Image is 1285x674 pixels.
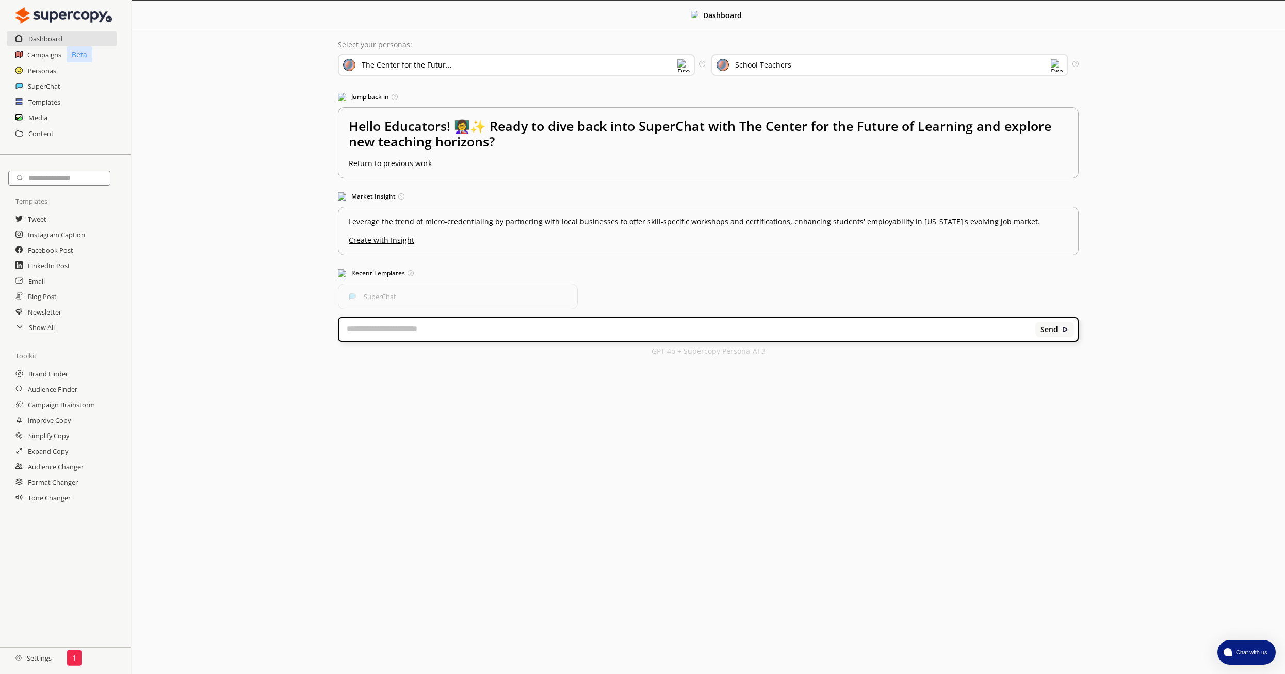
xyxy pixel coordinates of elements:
a: Tone Changer [28,490,71,505]
h2: Hello Educators! 👩‍🏫✨ Ready to dive back into SuperChat with The Center for the Future of Learnin... [349,118,1068,159]
p: GPT 4o + Supercopy Persona-AI 3 [652,347,766,355]
a: Brand Finder [28,366,68,382]
a: Media [28,110,47,125]
a: Content [28,126,54,141]
img: Tooltip Icon [408,270,414,276]
p: Select your personas: [338,41,1079,49]
a: Facebook Post [28,242,73,258]
a: Format Changer [28,474,78,490]
img: Tooltip Icon [1072,61,1079,67]
img: Tooltip Icon [699,61,705,67]
h3: Market Insight [338,189,1079,204]
img: Tooltip Icon [392,94,398,100]
img: Market Insight [338,192,346,201]
a: Dashboard [28,31,62,46]
a: Blog Post [28,289,57,304]
img: Popular Templates [338,269,346,277]
img: Dropdown Icon [677,59,690,72]
a: Email [28,273,45,289]
a: Templates [28,94,60,110]
b: Dashboard [703,10,742,20]
img: Tooltip Icon [398,193,404,200]
a: Campaign Brainstorm [28,397,95,413]
a: Show All [29,320,55,335]
a: Expand Copy [28,443,68,459]
div: School Teachers [735,61,791,69]
h3: Jump back in [338,89,1079,105]
img: Close [15,655,22,661]
img: Audience Icon [717,59,729,71]
a: Audience Changer [28,459,84,474]
button: atlas-launcher [1217,640,1276,665]
a: Improve Copy [28,413,71,428]
u: Return to previous work [349,158,432,168]
a: Campaigns [27,47,61,62]
img: Jump Back In [338,93,346,101]
p: Leverage the trend of micro-credentialing by partnering with local businesses to offer skill-spec... [349,218,1068,226]
a: Tweet [28,211,46,227]
img: SuperChat [349,293,356,300]
a: Personas [28,63,56,78]
img: Dropdown Icon [1051,59,1063,72]
u: Create with Insight [349,231,1068,244]
img: Close [1062,326,1069,333]
img: Close [15,5,112,26]
img: Brand Icon [343,59,355,71]
button: SuperChatSuperChat [338,284,578,309]
a: Instagram Caption [28,227,85,242]
img: Close [691,11,698,18]
p: Beta [67,46,92,62]
a: Audience Finder [28,382,77,397]
div: The Center for the Futur... [362,61,452,69]
a: LinkedIn Post [28,258,70,273]
h3: Recent Templates [338,266,1079,281]
a: SuperChat [28,78,60,94]
b: Send [1040,325,1058,334]
a: Simplify Copy [28,428,69,443]
p: 1 [72,654,76,662]
span: Chat with us [1232,648,1270,656]
a: Newsletter [28,304,61,320]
